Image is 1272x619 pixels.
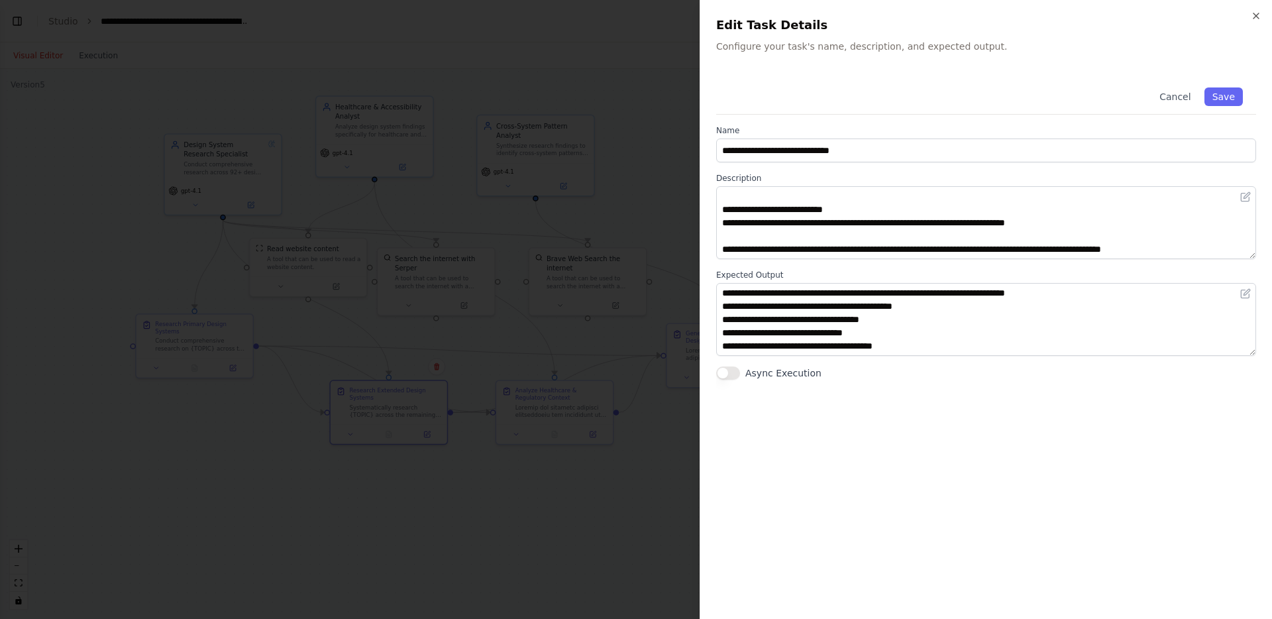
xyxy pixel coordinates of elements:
p: Configure your task's name, description, and expected output. [716,40,1256,53]
button: Open in editor [1238,286,1253,302]
h2: Edit Task Details [716,16,1256,34]
label: Description [716,173,1256,184]
label: Name [716,125,1256,136]
button: Cancel [1151,87,1198,106]
button: Open in editor [1238,189,1253,205]
button: Save [1204,87,1243,106]
label: Async Execution [745,366,821,380]
label: Expected Output [716,270,1256,280]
